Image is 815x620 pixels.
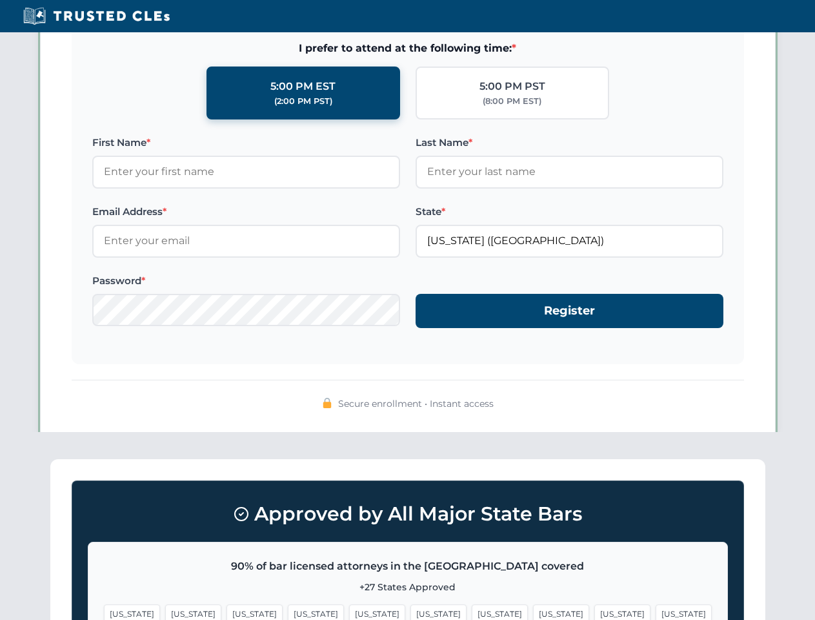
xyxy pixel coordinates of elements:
[274,95,332,108] div: (2:00 PM PST)
[416,156,723,188] input: Enter your last name
[416,135,723,150] label: Last Name
[416,294,723,328] button: Register
[322,398,332,408] img: 🔒
[92,273,400,289] label: Password
[483,95,541,108] div: (8:00 PM EST)
[19,6,174,26] img: Trusted CLEs
[104,580,712,594] p: +27 States Approved
[270,78,336,95] div: 5:00 PM EST
[92,135,400,150] label: First Name
[92,225,400,257] input: Enter your email
[416,225,723,257] input: Florida (FL)
[338,397,494,411] span: Secure enrollment • Instant access
[104,558,712,575] p: 90% of bar licensed attorneys in the [GEOGRAPHIC_DATA] covered
[479,78,545,95] div: 5:00 PM PST
[92,40,723,57] span: I prefer to attend at the following time:
[92,156,400,188] input: Enter your first name
[92,204,400,220] label: Email Address
[416,204,723,220] label: State
[88,497,728,532] h3: Approved by All Major State Bars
